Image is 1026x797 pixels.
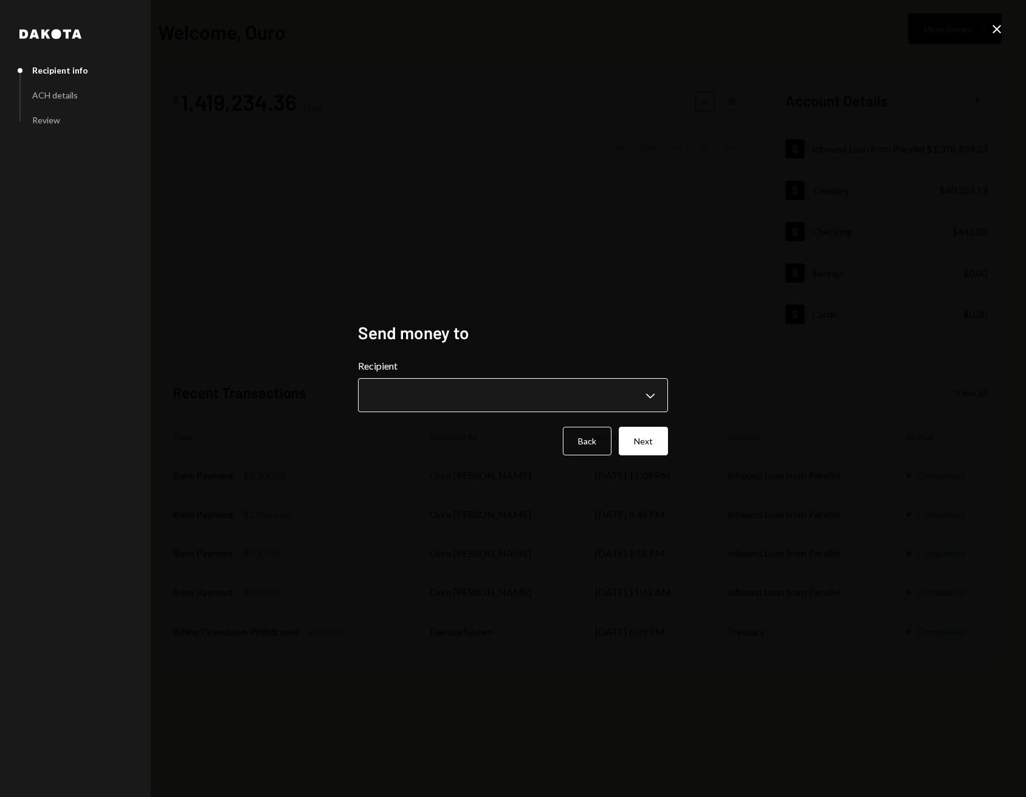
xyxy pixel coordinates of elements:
[32,65,88,75] div: Recipient info
[358,321,668,345] h2: Send money to
[32,90,78,100] div: ACH details
[358,359,668,373] label: Recipient
[563,427,611,455] button: Back
[358,378,668,412] button: Recipient
[619,427,668,455] button: Next
[32,115,60,125] div: Review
